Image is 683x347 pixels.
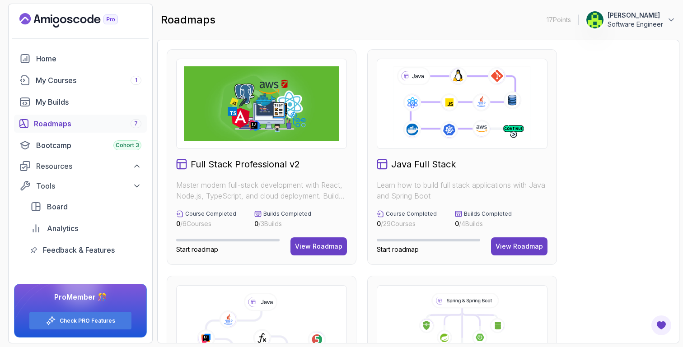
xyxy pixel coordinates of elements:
[496,242,543,251] div: View Roadmap
[29,311,132,330] button: Check PRO Features
[254,220,258,227] span: 0
[135,77,137,84] span: 1
[14,158,147,174] button: Resources
[134,120,138,127] span: 7
[19,13,139,28] a: Landing page
[36,75,141,86] div: My Courses
[14,50,147,68] a: home
[263,210,311,217] p: Builds Completed
[191,158,300,171] h2: Full Stack Professional v2
[184,66,339,141] img: Full Stack Professional v2
[455,220,459,227] span: 0
[36,53,141,64] div: Home
[586,11,603,28] img: user profile image
[14,115,147,133] a: roadmaps
[386,210,437,217] p: Course Completed
[464,210,512,217] p: Builds Completed
[36,161,141,171] div: Resources
[14,178,147,194] button: Tools
[14,136,147,154] a: bootcamp
[491,237,547,255] button: View Roadmap
[377,245,419,253] span: Start roadmap
[290,237,347,255] button: View Roadmap
[391,158,456,171] h2: Java Full Stack
[25,241,147,259] a: feedback
[377,220,381,227] span: 0
[60,317,115,324] a: Check PRO Features
[25,219,147,237] a: analytics
[176,220,180,227] span: 0
[36,97,141,107] div: My Builds
[43,245,115,255] span: Feedback & Features
[377,180,547,201] p: Learn how to build full stack applications with Java and Spring Boot
[377,219,437,228] p: / 29 Courses
[14,93,147,111] a: builds
[176,219,236,228] p: / 6 Courses
[14,71,147,89] a: courses
[176,180,347,201] p: Master modern full-stack development with React, Node.js, TypeScript, and cloud deployment. Build...
[650,315,672,336] button: Open Feedback Button
[586,11,676,29] button: user profile image[PERSON_NAME]Software Engineer
[34,118,141,129] div: Roadmaps
[36,180,141,191] div: Tools
[608,20,663,29] p: Software Engineer
[116,142,139,149] span: Cohort 3
[176,245,218,253] span: Start roadmap
[185,210,236,217] p: Course Completed
[36,140,141,151] div: Bootcamp
[161,13,215,27] h2: roadmaps
[47,223,78,234] span: Analytics
[455,219,512,228] p: / 4 Builds
[254,219,311,228] p: / 3 Builds
[295,242,342,251] div: View Roadmap
[608,11,663,20] p: [PERSON_NAME]
[25,198,147,216] a: board
[47,201,68,212] span: Board
[547,15,571,24] p: 17 Points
